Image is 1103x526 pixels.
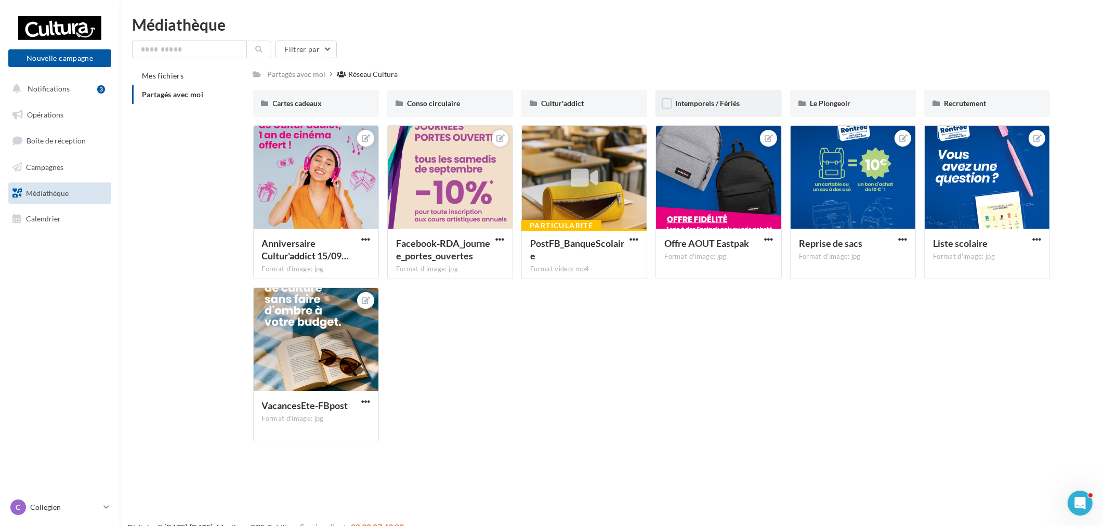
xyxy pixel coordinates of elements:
[26,214,61,223] span: Calendrier
[396,265,504,274] div: Format d'image: jpg
[6,104,113,126] a: Opérations
[30,502,99,512] p: Collegien
[8,497,111,517] a: C Collegien
[675,99,740,108] span: Intemporels / Fériés
[26,188,69,197] span: Médiathèque
[799,252,907,261] div: Format d'image: jpg
[268,69,326,80] div: Partagés avec moi
[142,71,183,80] span: Mes fichiers
[407,99,460,108] span: Conso circulaire
[664,238,749,249] span: Offre AOUT Eastpak
[27,110,63,119] span: Opérations
[799,238,862,249] span: Reprise de sacs
[1068,491,1093,516] iframe: Intercom live chat
[262,238,349,261] span: Anniversaire Cultur'addict 15/09 au 28/09
[6,78,109,100] button: Notifications 3
[530,238,624,261] span: PostFB_BanqueScolaire
[933,238,988,249] span: Liste scolaire
[6,156,113,178] a: Campagnes
[349,69,398,80] div: Réseau Cultura
[6,129,113,152] a: Boîte de réception
[396,238,490,261] span: Facebook-RDA_journee_portes_ouvertes
[273,99,322,108] span: Cartes cadeaux
[262,400,348,411] span: VacancesEte-FBpost
[28,84,70,93] span: Notifications
[142,90,203,99] span: Partagés avec moi
[27,136,86,145] span: Boîte de réception
[275,41,337,58] button: Filtrer par
[262,414,370,424] div: Format d'image: jpg
[530,265,638,274] div: Format video: mp4
[262,265,370,274] div: Format d'image: jpg
[8,49,111,67] button: Nouvelle campagne
[6,208,113,230] a: Calendrier
[97,85,105,94] div: 3
[521,220,601,231] div: Particularité
[664,252,772,261] div: Format d'image: jpg
[541,99,584,108] span: Cultur'addict
[16,502,21,512] span: C
[6,182,113,204] a: Médiathèque
[26,163,63,172] span: Campagnes
[933,252,1041,261] div: Format d'image: jpg
[810,99,850,108] span: Le Plongeoir
[132,17,1091,32] div: Médiathèque
[944,99,986,108] span: Recrutement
